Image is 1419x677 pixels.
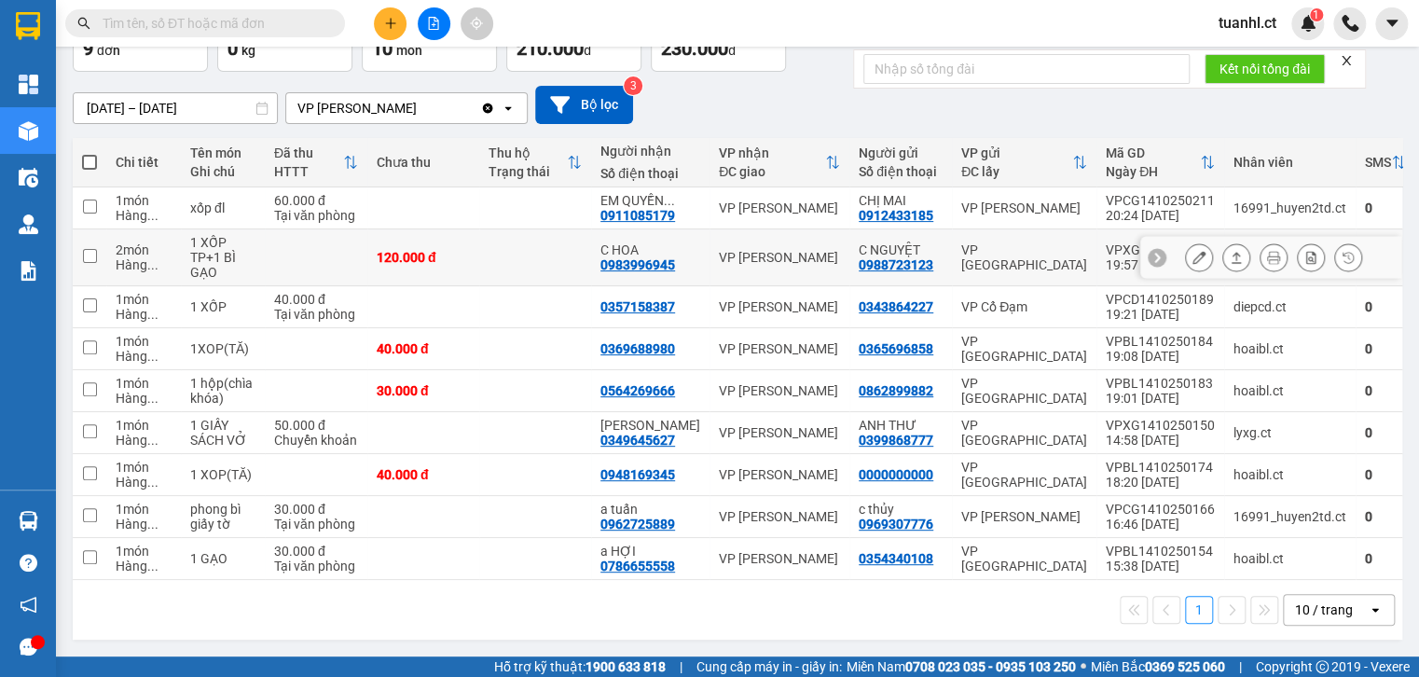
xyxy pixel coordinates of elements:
div: 0 [1365,551,1406,566]
div: 60.000 đ [274,193,358,208]
button: Kết nối tổng đài [1205,54,1325,84]
button: file-add [418,7,450,40]
div: 19:08 [DATE] [1106,349,1215,364]
div: VPBL1410250184 [1106,334,1215,349]
div: VPCG1410250211 [1106,193,1215,208]
div: VP [PERSON_NAME] [961,509,1087,524]
div: 30.000 đ [377,383,470,398]
div: 50.000 đ [274,418,358,433]
div: 30.000 đ [274,544,358,559]
div: Ghi chú [190,164,255,179]
span: caret-down [1384,15,1400,32]
div: a tuấn [600,502,700,517]
div: 40.000 đ [377,341,470,356]
div: 1 món [116,376,172,391]
span: Cung cấp máy in - giấy in: [696,656,842,677]
div: VP [GEOGRAPHIC_DATA] [961,544,1087,573]
div: THƯ PHƯƠNG [600,418,700,433]
div: Hàng thông thường [116,391,172,406]
div: 0399868777 [859,433,933,448]
div: Hàng thông thường [116,257,172,272]
div: VP [GEOGRAPHIC_DATA] [961,334,1087,364]
strong: 1900 633 818 [586,659,666,674]
div: hoaibl.ct [1233,383,1346,398]
div: diepcd.ct [1233,299,1346,314]
span: Miền Nam [847,656,1076,677]
div: Trạng thái [489,164,567,179]
span: message [20,638,37,656]
div: 0948169345 [600,467,675,482]
th: Toggle SortBy [479,138,591,187]
div: 19:01 [DATE] [1106,391,1215,406]
div: Hàng thông thường [116,475,172,490]
div: 2 món [116,242,172,257]
div: hoaibl.ct [1233,551,1346,566]
div: VPBL1410250183 [1106,376,1215,391]
div: 40.000 đ [377,467,470,482]
div: 0 [1365,200,1406,215]
svg: Clear value [480,101,495,116]
sup: 1 [1310,8,1323,21]
div: VP [PERSON_NAME] [719,425,840,440]
div: Người nhận [600,144,700,159]
div: Hàng thông thường [116,517,172,532]
strong: 0369 525 060 [1145,659,1225,674]
img: solution-icon [19,261,38,281]
input: Selected VP Hoàng Liệt. [419,99,420,117]
div: CHỊ MAI [859,193,943,208]
div: Tại văn phòng [274,208,358,223]
span: ... [147,475,158,490]
svg: open [501,101,516,116]
div: Ngày ĐH [1106,164,1200,179]
div: 0983996945 [600,257,675,272]
div: C HOA [600,242,700,257]
div: Tên món [190,145,255,160]
div: Đã thu [274,145,343,160]
div: 0343864227 [859,299,933,314]
img: phone-icon [1342,15,1358,32]
div: 1 GIẤY SÁCH VỞ [190,418,255,448]
span: 230.000 [661,37,728,60]
div: 1XOP(TĂ) [190,341,255,356]
span: ... [147,517,158,532]
div: VP [PERSON_NAME] [719,341,840,356]
div: ANH THƯ [859,418,943,433]
div: 0 [1365,425,1406,440]
div: 1 món [116,418,172,433]
div: 1 XỐP TP+1 BÌ GẠO [190,235,255,280]
span: plus [384,17,397,30]
span: Kết nối tổng đài [1219,59,1310,79]
div: VPXG1410250194 [1106,242,1215,257]
div: 19:57 [DATE] [1106,257,1215,272]
div: 16991_huyen2td.ct [1233,200,1346,215]
span: ... [147,349,158,364]
button: aim [461,7,493,40]
div: VP [GEOGRAPHIC_DATA] [961,242,1087,272]
input: Select a date range. [74,93,277,123]
span: Miền Bắc [1091,656,1225,677]
div: VP [PERSON_NAME] [719,467,840,482]
div: 0 [1365,299,1406,314]
div: 0 [1365,509,1406,524]
img: logo-vxr [16,12,40,40]
div: Sửa đơn hàng [1185,243,1213,271]
div: 0862899882 [859,383,933,398]
div: a HỢI [600,544,700,559]
div: VP [PERSON_NAME] [719,383,840,398]
div: 15:38 [DATE] [1106,559,1215,573]
img: warehouse-icon [19,121,38,141]
span: question-circle [20,554,37,572]
div: VP nhận [719,145,825,160]
div: hoaibl.ct [1233,467,1346,482]
div: Thu hộ [489,145,567,160]
span: | [680,656,682,677]
img: warehouse-icon [19,511,38,531]
div: 1 món [116,502,172,517]
div: VPBL1410250154 [1106,544,1215,559]
div: 1 món [116,460,172,475]
span: copyright [1316,660,1329,673]
div: 1 món [116,292,172,307]
div: SMS [1365,155,1391,170]
button: 1 [1185,596,1213,624]
div: c thủy [859,502,943,517]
